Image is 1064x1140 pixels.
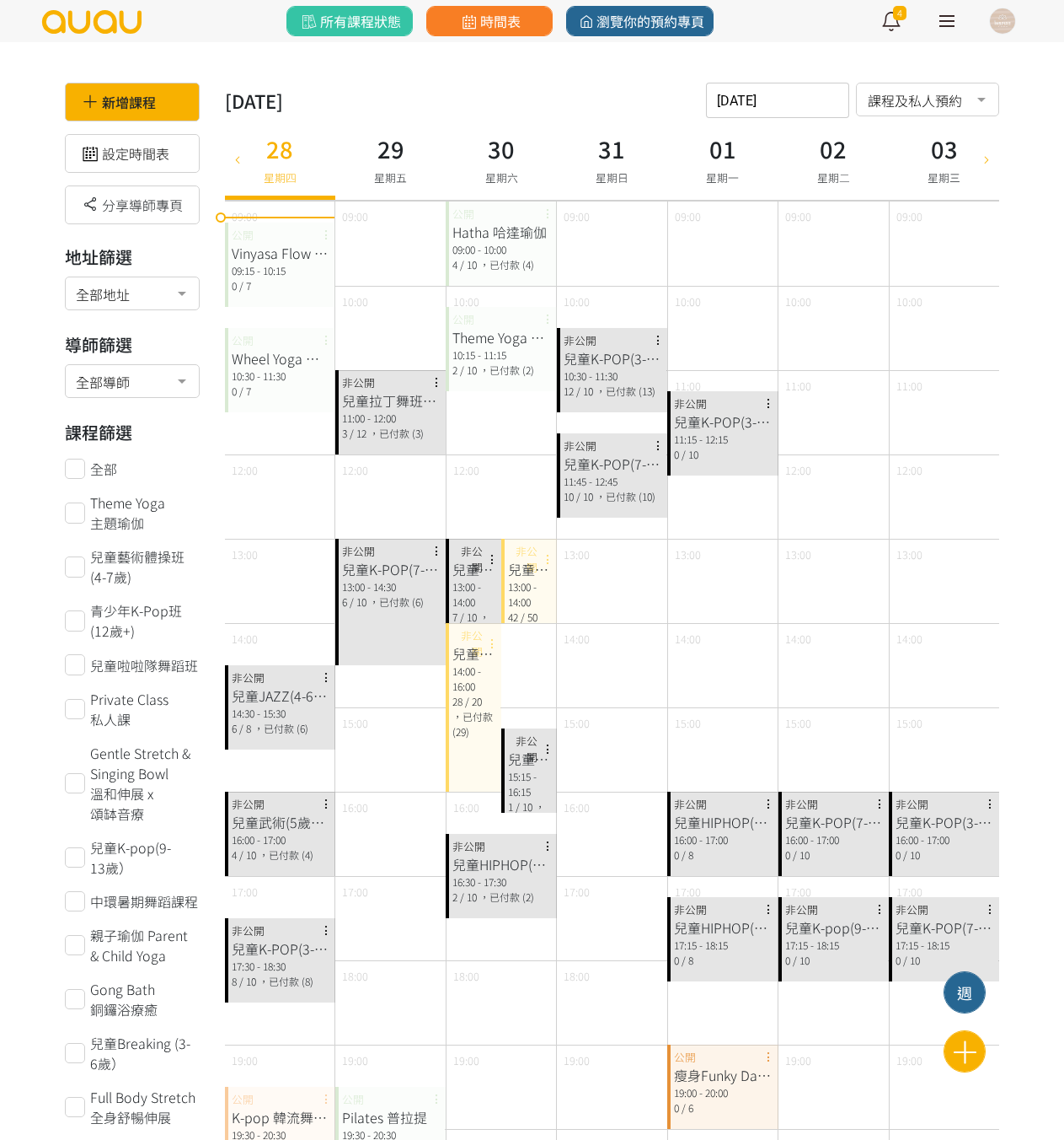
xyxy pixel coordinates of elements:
span: 10:00 [342,293,368,309]
div: 兒童HIPHOP(7-12歲) [452,854,549,874]
span: 12:00 [342,462,368,478]
div: 兒童JAZZ(4-6歲） [232,686,329,706]
h3: 01 [706,132,739,166]
div: 16:00 - 17:00 [232,832,329,847]
span: 16:00 [564,799,590,815]
span: 0 [674,447,679,461]
div: K-pop 韓流舞蹈班(基礎) [232,1107,329,1127]
span: 2 [452,890,457,904]
span: 09:00 [232,208,258,224]
span: ，已付款 (29) [452,709,493,739]
img: logo.svg [40,10,143,34]
div: 14:00 - 16:00 [452,664,495,694]
div: 16:30 - 17:30 [452,874,549,890]
div: 13:00 - 14:00 [452,579,495,610]
span: 0 [674,1100,679,1115]
div: 17:30 - 18:30 [232,959,329,974]
span: 15:00 [896,715,922,731]
div: 11:00 - 12:00 [342,411,439,426]
div: 兒童K-POP(3-6歲） [674,411,771,432]
span: 8 [232,974,237,988]
span: ，已付款 (6) [369,594,424,609]
span: 28 [452,694,462,708]
div: 兒童Breaking (3-6歲） [452,559,495,579]
span: 19:00 [232,1052,258,1068]
h3: 28 [264,132,297,166]
div: 兒童表演/比賽活動 [452,643,495,664]
span: 6 [342,594,347,609]
span: 7 [452,610,457,624]
span: 4 [452,257,457,272]
span: 0 [785,953,790,967]
span: 18:00 [564,968,590,984]
span: Gong Bath 銅鑼浴療癒 [90,979,199,1019]
span: 11:00 [785,378,811,394]
div: 17:15 - 18:15 [785,938,882,953]
span: 12:00 [785,462,811,478]
span: ，已付款 (6) [254,721,308,735]
span: / 10 [793,953,810,967]
span: 星期一 [706,169,739,186]
span: 兒童K-pop(9-13歲） [90,837,199,878]
div: 週 [944,981,985,1004]
span: ，已付款 (4) [259,847,313,862]
span: 0 [674,847,679,862]
div: 兒童表演/比賽活動 [508,559,550,579]
div: 15:15 - 16:15 [508,769,550,799]
span: 星期五 [374,169,407,186]
span: 15:00 [785,715,811,731]
span: ，已付款 (13) [596,384,655,398]
span: 時間表 [458,11,520,31]
h3: 31 [596,132,628,166]
div: 兒童K-POP(3-6歲） [896,812,992,832]
span: / 10 [460,363,477,377]
span: / 10 [903,847,920,862]
span: 09:00 [785,208,811,224]
span: 09:00 [675,208,701,224]
span: 18:00 [342,968,368,984]
span: / 12 [350,426,366,440]
span: / 10 [576,489,593,503]
span: 11:00 [896,378,922,394]
a: 所有課程狀態 [286,6,413,36]
span: 所有課程狀態 [298,11,400,31]
div: 11:15 - 12:15 [674,432,771,447]
div: 16:00 - 17:00 [785,832,882,847]
span: 17:00 [785,884,811,900]
span: 全部 [90,459,117,479]
span: 15:00 [564,715,590,731]
span: 13:00 [785,546,811,562]
span: 2 [452,363,457,377]
span: 星期四 [264,169,297,186]
span: 14:00 [564,631,590,647]
div: Pilates 普拉提 [342,1107,439,1127]
div: 16:00 - 17:00 [674,832,771,847]
div: 分享導師專頁 [65,186,200,224]
span: 親子瑜伽 Parent & Child Yoga [90,925,199,965]
div: 兒童K-POP(7-12歲） [342,559,439,579]
div: 14:30 - 15:30 [232,706,329,721]
div: 瘦身Funky Dance [674,1065,771,1085]
span: / 20 [465,694,482,708]
h3: 02 [817,132,850,166]
div: 11:45 - 12:45 [564,474,660,489]
span: 星期三 [928,169,960,186]
span: 星期日 [596,169,628,186]
span: 14:00 [232,631,258,647]
span: / 10 [460,257,477,272]
span: / 50 [521,610,537,624]
div: 17:15 - 18:15 [896,938,992,953]
div: 兒童武術(5歲+） [232,812,329,832]
div: 兒童K-pop(9-13歲） [785,917,882,938]
span: 13:00 [896,546,922,562]
div: 兒童HIPHOP(7-12歲) [674,917,771,938]
h3: 導師篩選 [65,332,200,358]
span: ，已付款 (2) [479,363,534,377]
span: 09:00 [896,208,922,224]
span: Full Body Stretch 全身舒暢伸展 [90,1087,199,1127]
h3: 地址篩選 [65,245,200,270]
span: / 7 [239,278,251,293]
span: 課程及私人預約 [868,88,987,109]
div: 兒童K-POP(3-6歲） [564,348,660,368]
span: 19:00 [453,1052,479,1068]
